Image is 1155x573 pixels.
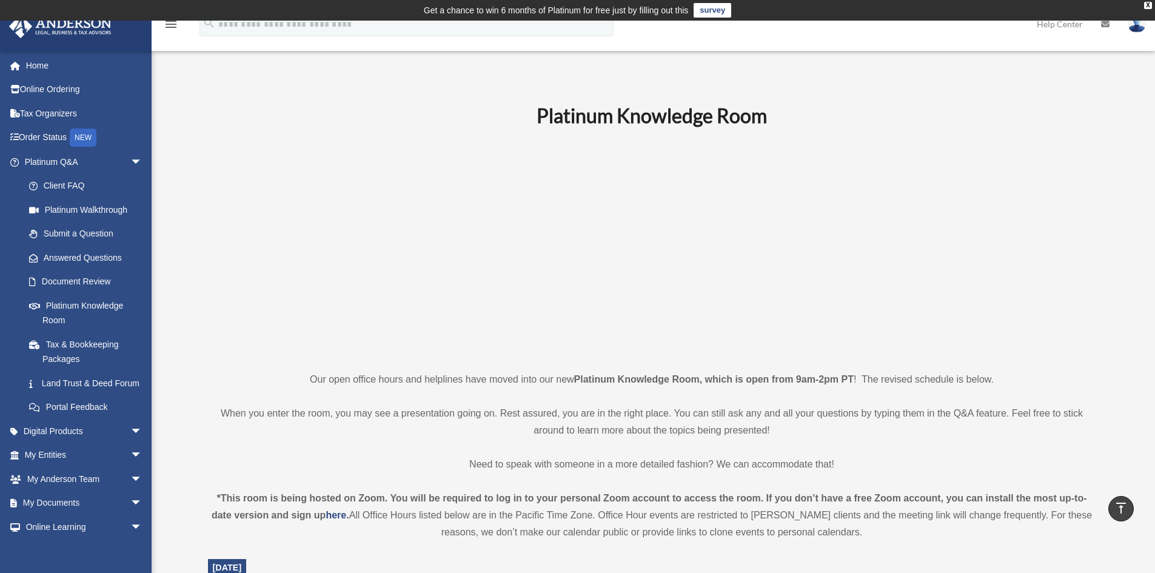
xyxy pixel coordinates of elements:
p: Our open office hours and helplines have moved into our new ! The revised schedule is below. [208,371,1096,388]
i: menu [164,17,178,32]
a: menu [164,21,178,32]
p: When you enter the room, you may see a presentation going on. Rest assured, you are in the right ... [208,405,1096,439]
span: arrow_drop_down [130,491,155,516]
span: arrow_drop_down [130,419,155,444]
a: My Entitiesarrow_drop_down [8,443,161,467]
a: Submit a Question [17,222,161,246]
a: here [326,510,346,520]
iframe: 231110_Toby_KnowledgeRoom [470,144,834,349]
a: Answered Questions [17,246,161,270]
a: vertical_align_top [1108,496,1134,521]
a: My Documentsarrow_drop_down [8,491,161,515]
span: [DATE] [213,563,242,572]
strong: Platinum Knowledge Room, which is open from 9am-2pm PT [574,374,854,384]
a: Platinum Walkthrough [17,198,161,222]
div: Get a chance to win 6 months of Platinum for free just by filling out this [424,3,689,18]
a: Client FAQ [17,174,161,198]
a: Portal Feedback [17,395,161,420]
a: Online Learningarrow_drop_down [8,515,161,539]
a: Platinum Knowledge Room [17,293,155,332]
a: survey [694,3,731,18]
a: Home [8,53,161,78]
div: All Office Hours listed below are in the Pacific Time Zone. Office Hour events are restricted to ... [208,490,1096,541]
a: My Anderson Teamarrow_drop_down [8,467,161,491]
a: Order StatusNEW [8,126,161,150]
a: Digital Productsarrow_drop_down [8,419,161,443]
img: Anderson Advisors Platinum Portal [5,15,115,38]
span: arrow_drop_down [130,515,155,540]
strong: . [346,510,349,520]
span: arrow_drop_down [130,467,155,492]
span: arrow_drop_down [130,443,155,468]
a: Platinum Q&Aarrow_drop_down [8,150,161,174]
a: Land Trust & Deed Forum [17,371,161,395]
p: Need to speak with someone in a more detailed fashion? We can accommodate that! [208,456,1096,473]
i: search [203,16,216,30]
i: vertical_align_top [1114,501,1128,515]
img: User Pic [1128,15,1146,33]
a: Online Ordering [8,78,161,102]
span: arrow_drop_down [130,150,155,175]
div: NEW [70,129,96,147]
a: Document Review [17,270,161,294]
a: Tax & Bookkeeping Packages [17,332,161,371]
div: close [1144,2,1152,9]
strong: *This room is being hosted on Zoom. You will be required to log in to your personal Zoom account ... [212,493,1087,520]
a: Tax Organizers [8,101,161,126]
b: Platinum Knowledge Room [537,104,767,127]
